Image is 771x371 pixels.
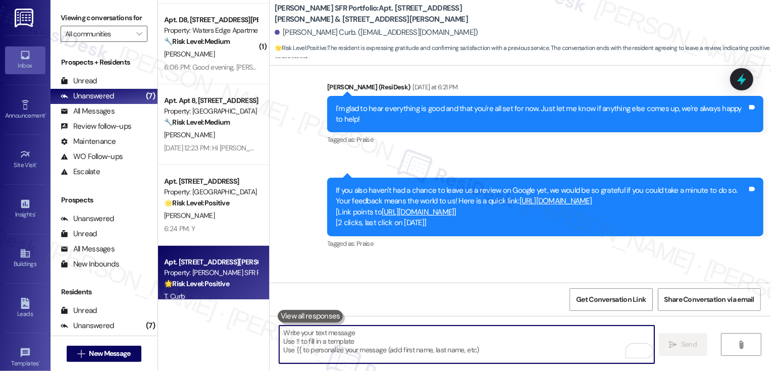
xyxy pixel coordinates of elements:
div: New Inbounds [61,259,119,270]
a: Inbox [5,46,45,74]
i:  [136,30,142,38]
div: Property: [GEOGRAPHIC_DATA] [164,187,258,197]
span: • [39,358,40,365]
div: Unanswered [61,214,114,224]
strong: 🌟 Risk Level: Positive [275,44,327,52]
span: Send [681,339,697,350]
span: • [35,209,36,217]
div: Apt. Apt 8, [STREET_ADDRESS] [164,95,258,106]
div: Apt. D8, [STREET_ADDRESS][PERSON_NAME] [164,15,258,25]
div: I'm glad to hear everything is good and that you're all set for now. Just let me know if anything... [336,103,747,125]
span: • [45,111,46,118]
span: Get Conversation Link [576,294,646,305]
div: Tagged as: [327,236,763,251]
div: [PERSON_NAME] Curb. ([EMAIL_ADDRESS][DOMAIN_NAME]) [275,27,478,38]
i:  [738,341,745,349]
div: Unread [61,229,97,239]
div: Property: [GEOGRAPHIC_DATA] [164,106,258,117]
button: New Message [67,346,141,362]
img: ResiDesk Logo [15,9,35,27]
div: Property: Waters Edge Apartments [164,25,258,36]
div: (7) [143,88,158,104]
span: [PERSON_NAME] [164,49,215,59]
label: Viewing conversations for [61,10,147,26]
i:  [670,341,677,349]
div: WO Follow-ups [61,151,123,162]
strong: 🔧 Risk Level: Medium [164,37,230,46]
div: Unread [61,76,97,86]
a: Leads [5,295,45,322]
input: All communities [65,26,131,42]
textarea: To enrich screen reader interactions, please activate Accessibility in Grammarly extension settings [279,326,654,363]
div: Escalate [61,167,100,177]
span: Share Conversation via email [664,294,754,305]
a: [URL][DOMAIN_NAME] [382,207,454,217]
div: Review follow-ups [61,121,131,132]
span: New Message [89,348,130,359]
span: T. Curb [164,292,185,301]
div: 6:24 PM: Y [164,224,195,233]
div: Unread [61,305,97,316]
a: [URL][DOMAIN_NAME] [520,196,592,206]
div: [DATE] at 7:44 PM [351,281,400,292]
span: Praise [356,239,373,248]
button: Send [659,333,708,356]
div: Residents [50,287,158,297]
span: : The resident is expressing gratitude and confirming satisfaction with a previous service. The c... [275,43,771,65]
strong: 🌟 Risk Level: Positive [164,279,229,288]
span: [PERSON_NAME] [164,130,215,139]
div: Apt. [STREET_ADDRESS][PERSON_NAME] & [STREET_ADDRESS][PERSON_NAME] [164,257,258,268]
div: If you also haven't had a chance to leave us a review on Google yet, we would be so grateful if y... [336,185,747,229]
span: Praise [356,135,373,144]
div: All Messages [61,106,115,117]
div: Apt. [STREET_ADDRESS] [164,176,258,187]
div: All Messages [61,244,115,254]
span: [PERSON_NAME] [164,211,215,220]
div: Unanswered [61,321,114,331]
div: Property: [PERSON_NAME] SFR Portfolio [164,268,258,278]
div: Unanswered [61,91,114,101]
div: (7) [143,318,158,334]
div: Tagged as: [327,132,763,147]
div: [PERSON_NAME] Curb [285,281,410,295]
b: [PERSON_NAME] SFR Portfolio: Apt. [STREET_ADDRESS][PERSON_NAME] & [STREET_ADDRESS][PERSON_NAME] [275,3,477,25]
span: • [36,160,38,167]
button: Share Conversation via email [658,288,761,311]
div: Prospects [50,195,158,205]
button: Get Conversation Link [570,288,652,311]
div: [PERSON_NAME] (ResiDesk) [327,82,763,96]
div: Prospects + Residents [50,57,158,68]
div: Maintenance [61,136,116,147]
strong: 🌟 Risk Level: Positive [164,198,229,207]
a: Site Visit • [5,146,45,173]
a: Insights • [5,195,45,223]
strong: 🔧 Risk Level: Medium [164,118,230,127]
div: [DATE] at 6:21 PM [410,82,458,92]
a: Buildings [5,245,45,272]
i:  [77,350,85,358]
